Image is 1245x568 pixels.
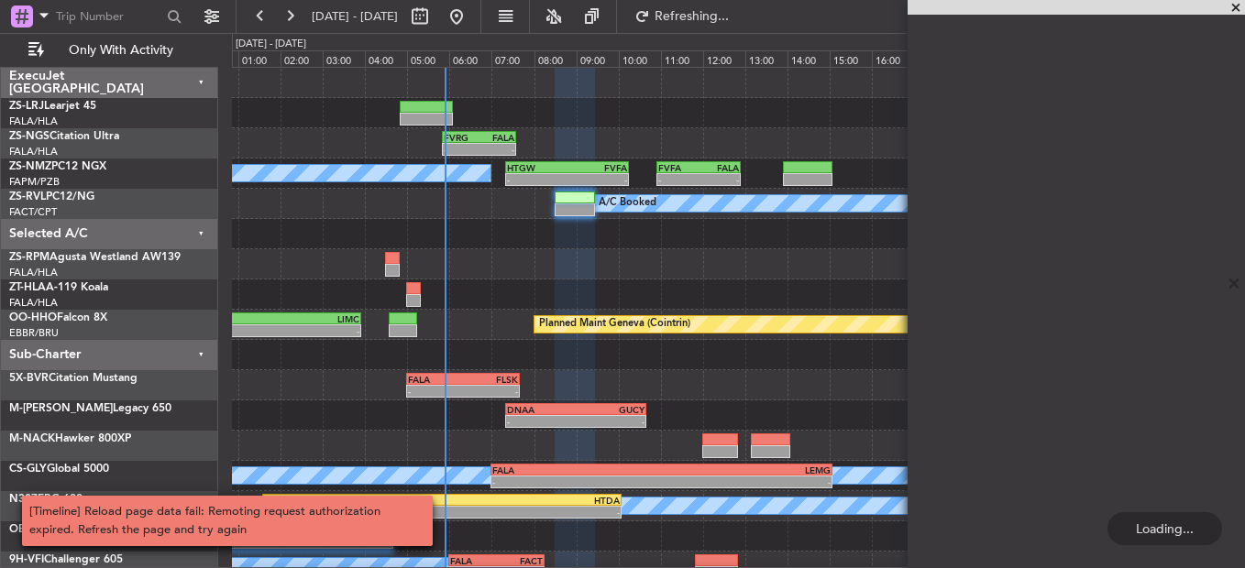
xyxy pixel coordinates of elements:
[365,50,407,67] div: 04:00
[407,50,449,67] div: 05:00
[9,312,57,323] span: OO-HHO
[492,476,661,487] div: -
[9,191,94,202] a: ZS-RVLPC12/NG
[507,162,567,173] div: HTGW
[745,50,788,67] div: 13:00
[830,50,872,67] div: 15:00
[9,296,58,310] a: FALA/HLA
[450,555,496,566] div: FALA
[567,174,626,185] div: -
[312,8,398,25] span: [DATE] - [DATE]
[463,386,518,397] div: -
[9,252,50,263] span: ZS-RPM
[408,374,463,385] div: FALA
[662,464,831,475] div: LEMG
[661,50,703,67] div: 11:00
[492,464,661,475] div: FALA
[48,44,193,57] span: Only With Activity
[507,404,576,415] div: DNAA
[323,50,365,67] div: 03:00
[9,373,49,384] span: 5X-BVR
[703,50,745,67] div: 12:00
[444,132,479,143] div: FVRG
[699,162,739,173] div: FALA
[577,50,619,67] div: 09:00
[599,190,656,217] div: A/C Booked
[9,145,58,158] a: FALA/HLA
[9,101,44,112] span: ZS-LRJ
[215,325,359,336] div: -
[9,205,57,219] a: FACT/CPT
[444,144,479,155] div: -
[9,101,96,112] a: ZS-LRJLearjet 45
[29,503,405,539] div: [Timeline] Reload page data fail: Remoting request authorization expired. Refresh the page and tr...
[496,555,542,566] div: FACT
[539,311,690,338] div: Planned Maint Geneva (Cointrin)
[658,162,699,173] div: FVFA
[788,50,830,67] div: 14:00
[9,464,47,475] span: CS-GLY
[9,175,60,189] a: FAPM/PZB
[281,50,323,67] div: 02:00
[507,174,567,185] div: -
[9,266,58,279] a: FALA/HLA
[238,50,281,67] div: 01:00
[507,416,576,427] div: -
[449,50,491,67] div: 06:00
[872,50,914,67] div: 16:00
[9,326,59,340] a: EBBR/BRU
[699,174,739,185] div: -
[658,174,699,185] div: -
[442,507,620,518] div: -
[626,2,736,31] button: Refreshing...
[567,162,626,173] div: FVFA
[9,161,51,172] span: ZS-NMZ
[408,386,463,397] div: -
[56,3,161,30] input: Trip Number
[491,50,534,67] div: 07:00
[9,282,108,293] a: ZT-HLAA-119 Koala
[463,374,518,385] div: FLSK
[662,476,831,487] div: -
[215,313,359,324] div: LIMC
[9,403,171,414] a: M-[PERSON_NAME]Legacy 650
[534,50,577,67] div: 08:00
[236,37,306,52] div: [DATE] - [DATE]
[9,403,113,414] span: M-[PERSON_NAME]
[9,252,181,263] a: ZS-RPMAgusta Westland AW139
[9,433,55,444] span: M-NACK
[9,115,58,128] a: FALA/HLA
[9,161,106,172] a: ZS-NMZPC12 NGX
[9,433,131,444] a: M-NACKHawker 800XP
[654,10,731,23] span: Refreshing...
[9,373,138,384] a: 5X-BVRCitation Mustang
[479,144,514,155] div: -
[576,416,645,427] div: -
[442,495,620,506] div: HTDA
[9,131,119,142] a: ZS-NGSCitation Ultra
[619,50,661,67] div: 10:00
[9,191,46,202] span: ZS-RVL
[1107,512,1222,545] div: Loading...
[9,282,46,293] span: ZT-HLA
[479,132,514,143] div: FALA
[576,404,645,415] div: GUCY
[9,464,109,475] a: CS-GLYGlobal 5000
[20,36,199,65] button: Only With Activity
[9,131,50,142] span: ZS-NGS
[9,312,107,323] a: OO-HHOFalcon 8X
